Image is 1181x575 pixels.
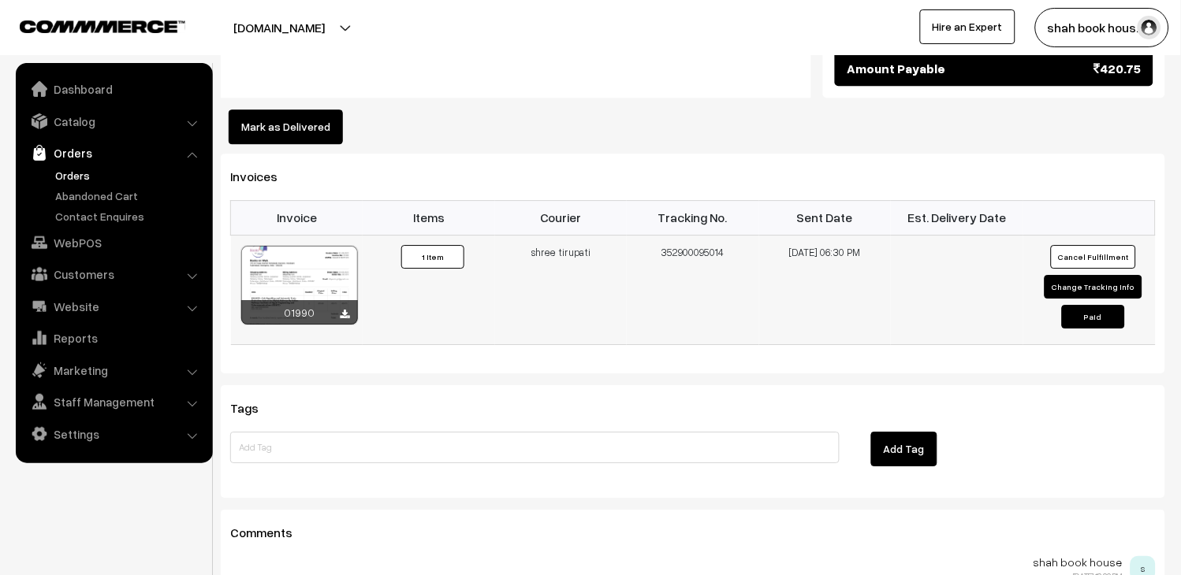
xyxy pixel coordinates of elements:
[20,324,207,352] a: Reports
[20,356,207,384] a: Marketing
[241,300,358,325] div: 01990
[495,200,628,235] th: Courier
[847,59,945,78] span: Amount Payable
[20,75,207,103] a: Dashboard
[759,235,892,344] td: [DATE] 06:30 PM
[1138,16,1161,39] img: user
[891,200,1023,235] th: Est. Delivery Date
[51,208,207,224] a: Contact Enquires
[871,432,937,466] button: Add Tag
[230,400,278,416] span: Tags
[51,187,207,204] a: Abandoned Cart
[1051,245,1136,269] button: Cancel Fulfillment
[231,200,363,235] th: Invoice
[20,16,158,35] a: COMMMERCE
[230,556,1123,569] p: shah book house
[229,109,343,144] button: Mark as Delivered
[627,235,759,344] td: 352900095014
[20,228,207,257] a: WebPOS
[363,200,495,235] th: Items
[401,245,464,269] button: 1 Item
[230,169,296,184] span: Invoices
[230,432,840,463] input: Add Tag
[1035,8,1169,47] button: shah book hous…
[20,139,207,167] a: Orders
[1062,305,1125,328] button: Paid
[51,167,207,184] a: Orders
[20,20,185,32] img: COMMMERCE
[495,235,628,344] td: shree tirupati
[20,107,207,135] a: Catalog
[759,200,892,235] th: Sent Date
[230,525,311,540] span: Comments
[1094,59,1142,78] span: 420.75
[1045,275,1142,299] button: Change Tracking Info
[627,200,759,235] th: Tracking No.
[20,260,207,288] a: Customers
[20,420,207,448] a: Settings
[178,8,380,47] button: [DOMAIN_NAME]
[20,388,207,416] a: Staff Management
[920,9,1015,44] a: Hire an Expert
[20,292,207,321] a: Website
